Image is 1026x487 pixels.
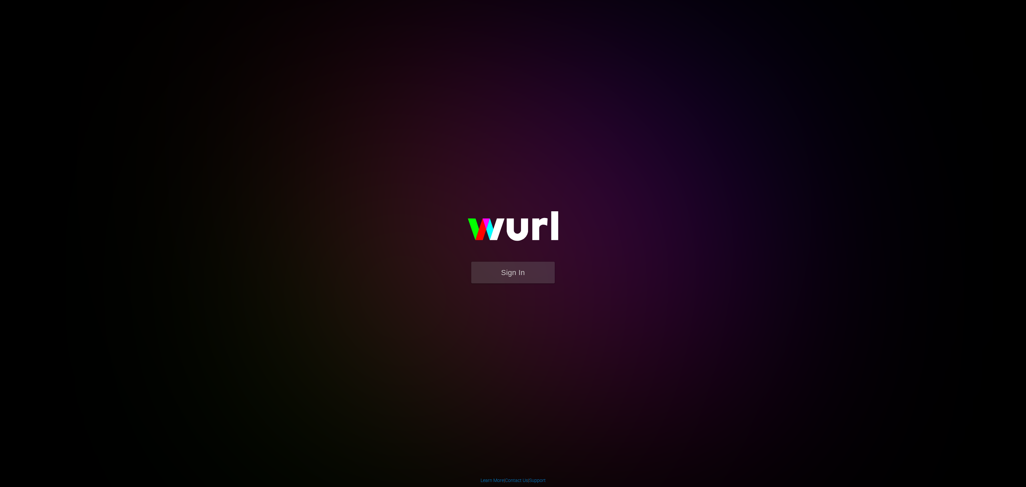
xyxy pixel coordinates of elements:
a: Learn More [481,478,504,483]
button: Sign In [471,262,555,283]
div: | | [481,477,546,484]
img: wurl-logo-on-black-223613ac3d8ba8fe6dc639794a292ebdb59501304c7dfd60c99c58986ef67473.svg [446,197,580,262]
a: Contact Us [505,478,528,483]
a: Support [529,478,546,483]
